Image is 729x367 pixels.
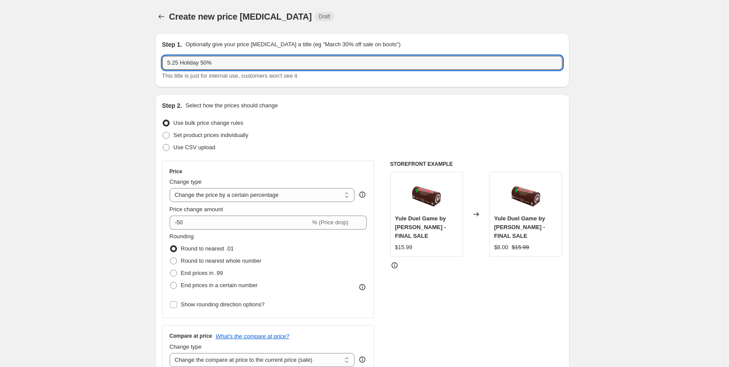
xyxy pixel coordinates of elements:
input: 30% off holiday sale [162,56,562,70]
span: Set product prices individually [174,132,249,138]
div: $15.99 [395,243,412,252]
span: Use bulk price change rules [174,120,243,126]
span: End prices in .99 [181,270,223,276]
h3: Price [170,168,182,175]
div: $8.00 [494,243,508,252]
img: Untitleddesign-2023-08-09T130815.496_80x.png [508,177,543,212]
strike: $15.99 [512,243,529,252]
button: What's the compare at price? [216,333,290,340]
span: Show rounding direction options? [181,301,265,308]
h2: Step 1. [162,40,182,49]
span: Round to nearest whole number [181,257,262,264]
span: Draft [319,13,330,20]
span: Change type [170,343,202,350]
input: -15 [170,216,310,230]
div: help [358,355,367,364]
span: Price change amount [170,206,223,213]
span: Round to nearest .01 [181,245,234,252]
span: End prices in a certain number [181,282,258,288]
button: Price change jobs [155,10,167,23]
span: This title is just for internal use, customers won't see it [162,72,297,79]
span: Change type [170,178,202,185]
p: Optionally give your price [MEDICAL_DATA] a title (eg "March 30% off sale on boots") [185,40,400,49]
h3: Compare at price [170,333,212,340]
span: Use CSV upload [174,144,215,151]
h6: STOREFRONT EXAMPLE [390,161,562,168]
span: % (Price drop) [312,219,348,226]
h2: Step 2. [162,101,182,110]
img: Untitleddesign-2023-08-09T130815.496_80x.png [409,177,444,212]
div: help [358,190,367,199]
span: Yule Duel Game by [PERSON_NAME] - FINAL SALE [395,215,446,239]
span: Yule Duel Game by [PERSON_NAME] - FINAL SALE [494,215,545,239]
p: Select how the prices should change [185,101,278,110]
span: Create new price [MEDICAL_DATA] [169,12,312,21]
span: Rounding [170,233,194,240]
